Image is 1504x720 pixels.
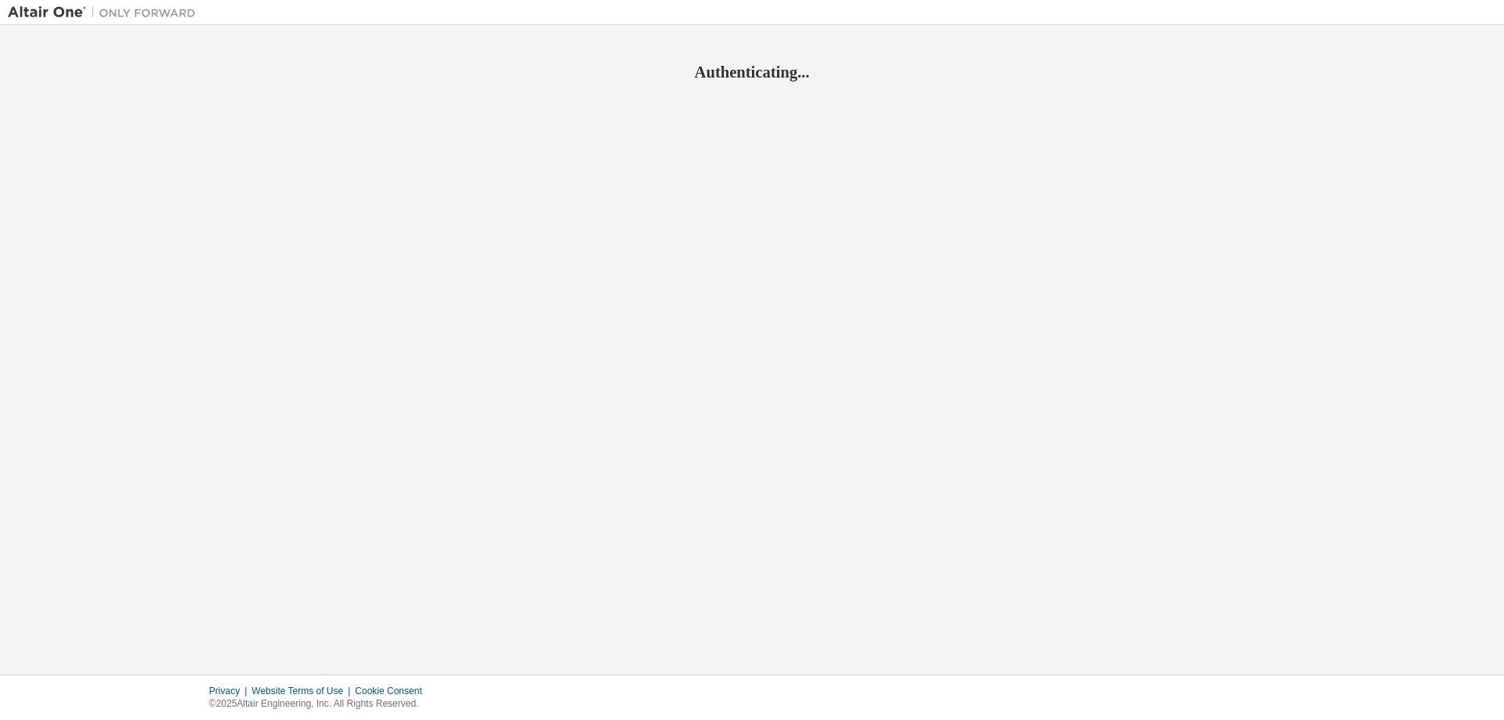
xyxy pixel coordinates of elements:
p: © 2025 Altair Engineering, Inc. All Rights Reserved. [209,697,432,711]
h2: Authenticating... [8,62,1496,82]
div: Privacy [209,685,251,697]
div: Website Terms of Use [251,685,355,697]
img: Altair One [8,5,204,20]
div: Cookie Consent [355,685,431,697]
